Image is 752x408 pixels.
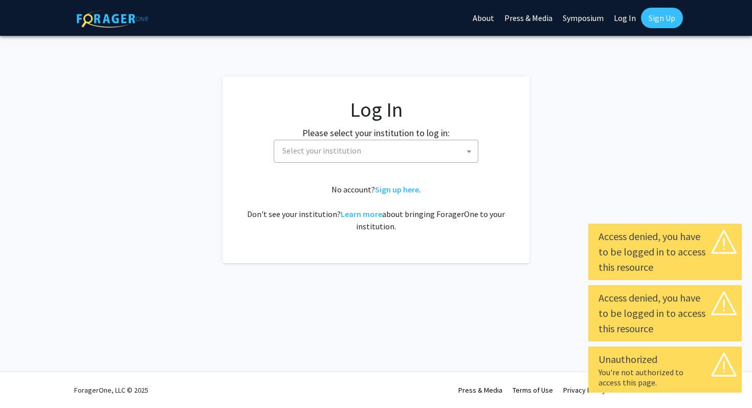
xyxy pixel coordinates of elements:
[243,97,509,122] h1: Log In
[278,140,478,161] span: Select your institution
[599,290,732,336] div: Access denied, you have to be logged in to access this resource
[641,8,683,28] a: Sign Up
[274,140,478,163] span: Select your institution
[599,352,732,367] div: Unauthorized
[341,209,382,219] a: Learn more about bringing ForagerOne to your institution
[513,385,553,395] a: Terms of Use
[243,183,509,232] div: No account? . Don't see your institution? about bringing ForagerOne to your institution.
[282,145,361,156] span: Select your institution
[599,229,732,275] div: Access denied, you have to be logged in to access this resource
[563,385,606,395] a: Privacy Policy
[375,184,419,195] a: Sign up here
[302,126,450,140] label: Please select your institution to log in:
[458,385,502,395] a: Press & Media
[77,10,148,28] img: ForagerOne Logo
[599,367,732,388] div: You're not authorized to access this page.
[74,372,148,408] div: ForagerOne, LLC © 2025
